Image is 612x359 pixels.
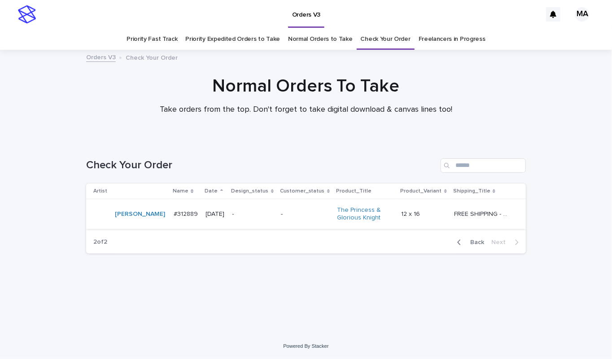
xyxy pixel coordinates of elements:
[86,75,526,97] h1: Normal Orders To Take
[174,209,200,218] p: #312889
[454,209,512,218] p: FREE SHIPPING - preview in 1-2 business days, after your approval delivery will take 5-10 b.d.
[127,29,177,50] a: Priority Fast Track
[337,206,393,222] a: The Princess & Glorious Knight
[232,210,274,218] p: -
[185,29,280,50] a: Priority Expedited Orders to Take
[402,209,422,218] p: 12 x 16
[86,231,114,253] p: 2 of 2
[86,199,526,229] tr: [PERSON_NAME] #312889#312889 [DATE]--The Princess & Glorious Knight 12 x 1612 x 16 FREE SHIPPING ...
[441,158,526,173] input: Search
[453,186,490,196] p: Shipping_Title
[86,159,437,172] h1: Check Your Order
[419,29,485,50] a: Freelancers in Progress
[232,186,269,196] p: Design_status
[127,105,485,115] p: Take orders from the top. Don't forget to take digital download & canvas lines too!
[336,186,372,196] p: Product_Title
[86,52,116,62] a: Orders V3
[288,29,353,50] a: Normal Orders to Take
[206,210,225,218] p: [DATE]
[93,186,107,196] p: Artist
[173,186,188,196] p: Name
[205,186,218,196] p: Date
[281,210,330,218] p: -
[575,7,590,22] div: MA
[361,29,411,50] a: Check Your Order
[465,239,484,245] span: Back
[488,238,526,246] button: Next
[18,5,36,23] img: stacker-logo-s-only.png
[283,343,328,349] a: Powered By Stacker
[401,186,442,196] p: Product_Variant
[280,186,325,196] p: Customer_status
[126,52,178,62] p: Check Your Order
[450,238,488,246] button: Back
[115,210,165,218] a: [PERSON_NAME]
[491,239,511,245] span: Next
